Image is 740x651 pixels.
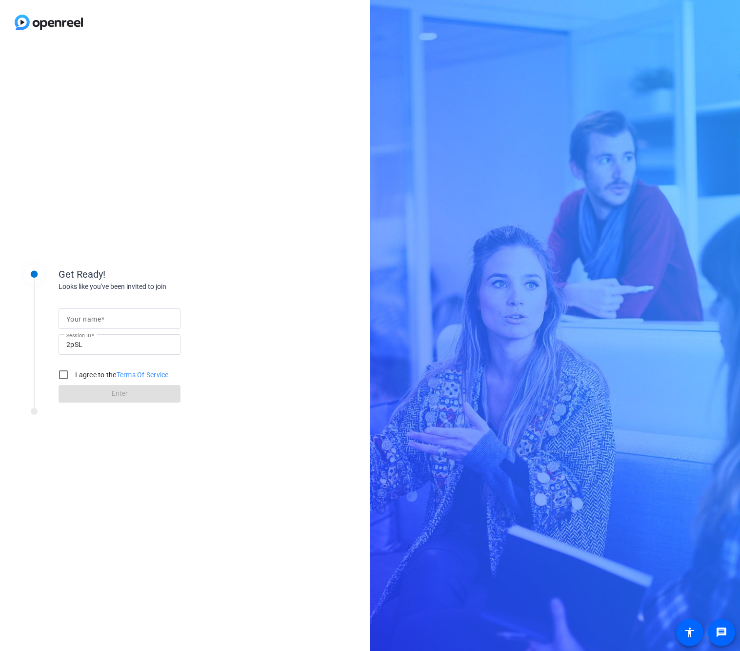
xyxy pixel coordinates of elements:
div: Get Ready! [59,267,254,282]
mat-icon: accessibility [684,627,696,638]
label: I agree to the [73,370,169,380]
a: Terms Of Service [117,371,169,379]
mat-icon: message [716,627,727,638]
div: Looks like you've been invited to join [59,282,254,292]
mat-label: Your name [66,315,101,323]
mat-label: Session ID [66,332,91,338]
